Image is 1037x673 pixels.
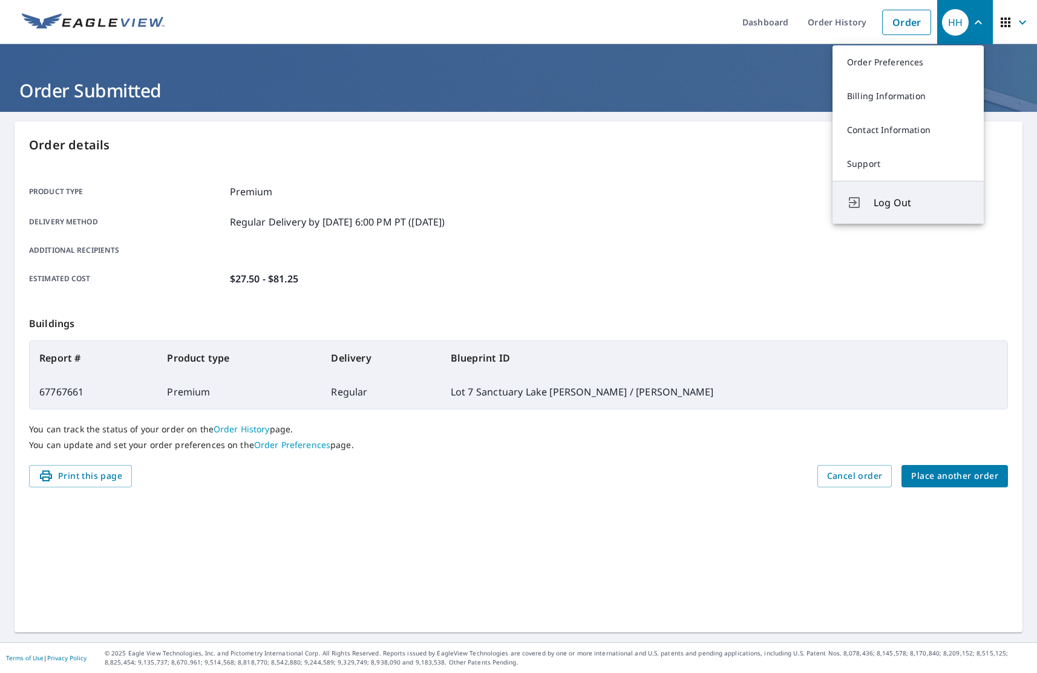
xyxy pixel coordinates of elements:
[230,184,273,199] p: Premium
[833,181,984,224] button: Log Out
[29,440,1008,450] p: You can update and set your order preferences on the page.
[47,654,87,662] a: Privacy Policy
[254,439,330,450] a: Order Preferences
[29,136,1008,154] p: Order details
[22,13,165,31] img: EV Logo
[6,654,44,662] a: Terms of Use
[230,271,298,286] p: $27.50 - $81.25
[6,654,87,662] p: |
[901,465,1008,487] button: Place another order
[833,45,984,79] a: Order Preferences
[833,79,984,113] a: Billing Information
[833,113,984,147] a: Contact Information
[833,147,984,181] a: Support
[441,341,1007,375] th: Blueprint ID
[15,78,1022,103] h1: Order Submitted
[39,469,122,484] span: Print this page
[911,469,998,484] span: Place another order
[29,271,225,286] p: Estimated cost
[874,195,969,210] span: Log Out
[321,341,440,375] th: Delivery
[441,375,1007,409] td: Lot 7 Sanctuary Lake [PERSON_NAME] / [PERSON_NAME]
[817,465,892,487] button: Cancel order
[29,215,225,229] p: Delivery method
[105,649,1031,667] p: © 2025 Eagle View Technologies, Inc. and Pictometry International Corp. All Rights Reserved. Repo...
[29,184,225,199] p: Product type
[30,375,157,409] td: 67767661
[157,341,321,375] th: Product type
[29,465,132,487] button: Print this page
[30,341,157,375] th: Report #
[230,215,445,229] p: Regular Delivery by [DATE] 6:00 PM PT ([DATE])
[942,9,969,36] div: HH
[29,245,225,256] p: Additional recipients
[157,375,321,409] td: Premium
[321,375,440,409] td: Regular
[29,424,1008,435] p: You can track the status of your order on the page.
[882,10,931,35] a: Order
[214,423,270,435] a: Order History
[827,469,883,484] span: Cancel order
[29,302,1008,340] p: Buildings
